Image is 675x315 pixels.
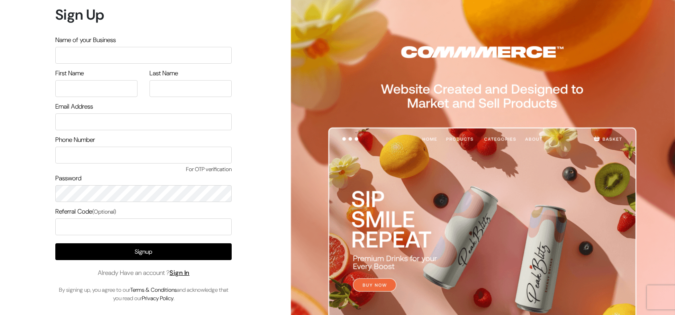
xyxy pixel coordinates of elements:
span: For OTP verification [55,165,232,174]
label: Name of your Business [55,35,116,45]
label: First Name [55,69,84,78]
p: By signing up, you agree to our and acknowledge that you read our . [55,286,232,303]
button: Signup [55,243,232,260]
label: Referral Code [55,207,116,216]
span: Already Have an account ? [98,268,190,278]
label: Last Name [150,69,178,78]
label: Password [55,174,81,183]
a: Sign In [170,269,190,277]
a: Terms & Conditions [130,286,177,293]
label: Email Address [55,102,93,111]
h1: Sign Up [55,6,232,23]
a: Privacy Policy [142,295,174,302]
span: (Optional) [92,208,116,215]
label: Phone Number [55,135,95,145]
